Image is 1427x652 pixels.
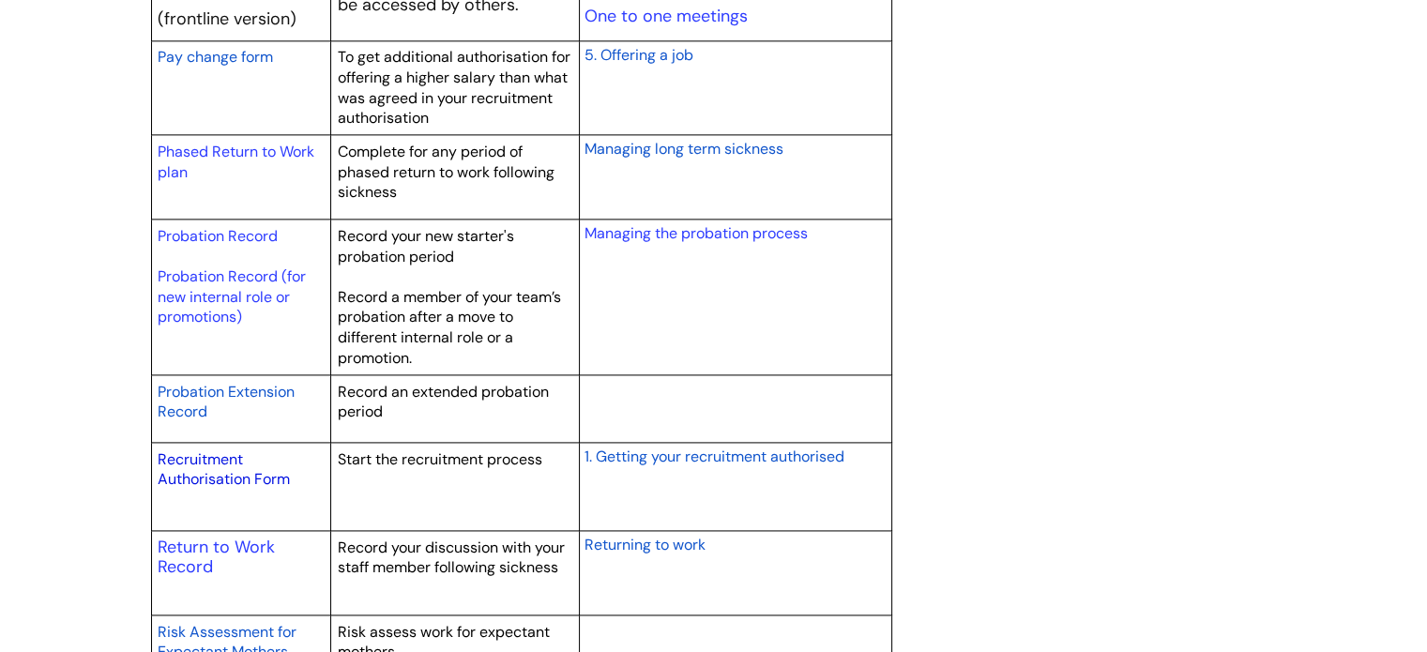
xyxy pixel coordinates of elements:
[158,380,295,423] a: Probation Extension Record
[158,45,273,68] a: Pay change form
[584,137,782,159] a: Managing long term sickness
[584,445,843,467] a: 1. Getting your recruitment authorised
[158,382,295,422] span: Probation Extension Record
[158,449,290,490] a: Recruitment Authorisation Form
[158,47,273,67] span: Pay change form
[584,223,807,243] a: Managing the probation process
[584,139,782,159] span: Managing long term sickness
[158,536,275,579] a: Return to Work Record
[158,142,314,182] a: Phased Return to Work plan
[338,47,570,128] span: To get additional authorisation for offering a higher salary than what was agreed in your recruit...
[584,535,705,554] span: Returning to work
[158,226,278,246] a: Probation Record
[338,382,549,422] span: Record an extended probation period
[338,449,542,469] span: Start the recruitment process
[338,226,514,266] span: Record your new starter's probation period
[338,142,554,202] span: Complete for any period of phased return to work following sickness
[338,287,561,368] span: Record a member of your team’s probation after a move to different internal role or a promotion.
[584,533,705,555] a: Returning to work
[584,447,843,466] span: 1. Getting your recruitment authorised
[338,538,565,578] span: Record your discussion with your staff member following sickness
[158,266,306,326] a: Probation Record (for new internal role or promotions)
[584,43,692,66] a: 5. Offering a job
[584,5,747,27] a: One to one meetings
[584,45,692,65] span: 5. Offering a job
